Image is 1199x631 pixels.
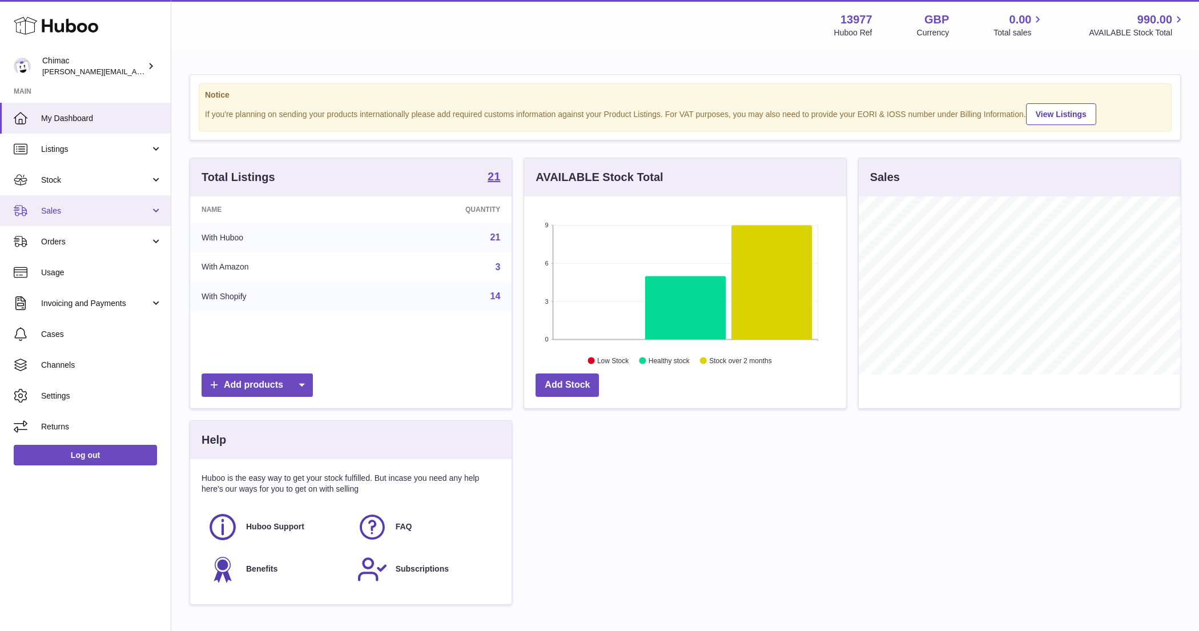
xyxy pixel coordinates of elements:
img: ellen@chimac.ie [14,58,31,75]
span: Subscriptions [396,564,449,574]
text: 6 [545,260,549,267]
th: Name [190,196,366,223]
h3: Total Listings [202,170,275,185]
span: AVAILABLE Stock Total [1089,27,1185,38]
td: With Amazon [190,252,366,282]
p: Huboo is the easy way to get your stock fulfilled. But incase you need any help here's our ways f... [202,473,500,495]
a: 14 [490,291,501,301]
a: Subscriptions [357,554,495,585]
th: Quantity [366,196,512,223]
a: 21 [490,232,501,242]
strong: 13977 [840,12,872,27]
td: With Huboo [190,223,366,252]
a: Add products [202,373,313,397]
text: 0 [545,336,549,343]
span: Returns [41,421,162,432]
span: Stock [41,175,150,186]
div: Huboo Ref [834,27,872,38]
text: Healthy stock [649,357,690,365]
a: Huboo Support [207,512,345,542]
text: 9 [545,222,549,228]
strong: 21 [488,171,500,182]
span: Channels [41,360,162,371]
h3: Sales [870,170,900,185]
a: FAQ [357,512,495,542]
div: If you're planning on sending your products internationally please add required customs informati... [205,102,1165,125]
a: 0.00 Total sales [993,12,1044,38]
span: Sales [41,206,150,216]
span: Listings [41,144,150,155]
div: Currency [917,27,949,38]
strong: Notice [205,90,1165,101]
span: 990.00 [1137,12,1172,27]
a: 3 [495,262,500,272]
strong: GBP [924,12,949,27]
td: With Shopify [190,282,366,311]
span: My Dashboard [41,113,162,124]
span: Usage [41,267,162,278]
span: FAQ [396,521,412,532]
span: Benefits [246,564,277,574]
span: Settings [41,391,162,401]
a: 21 [488,171,500,184]
a: View Listings [1026,103,1096,125]
span: 0.00 [1009,12,1032,27]
a: Add Stock [536,373,599,397]
span: Invoicing and Payments [41,298,150,309]
span: Total sales [993,27,1044,38]
h3: Help [202,432,226,448]
a: Log out [14,445,157,465]
text: Low Stock [597,357,629,365]
span: Huboo Support [246,521,304,532]
h3: AVAILABLE Stock Total [536,170,663,185]
span: Cases [41,329,162,340]
div: Chimac [42,55,145,77]
a: 990.00 AVAILABLE Stock Total [1089,12,1185,38]
text: Stock over 2 months [710,357,772,365]
span: [PERSON_NAME][EMAIL_ADDRESS][DOMAIN_NAME] [42,67,229,76]
span: Orders [41,236,150,247]
a: Benefits [207,554,345,585]
text: 3 [545,298,549,305]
